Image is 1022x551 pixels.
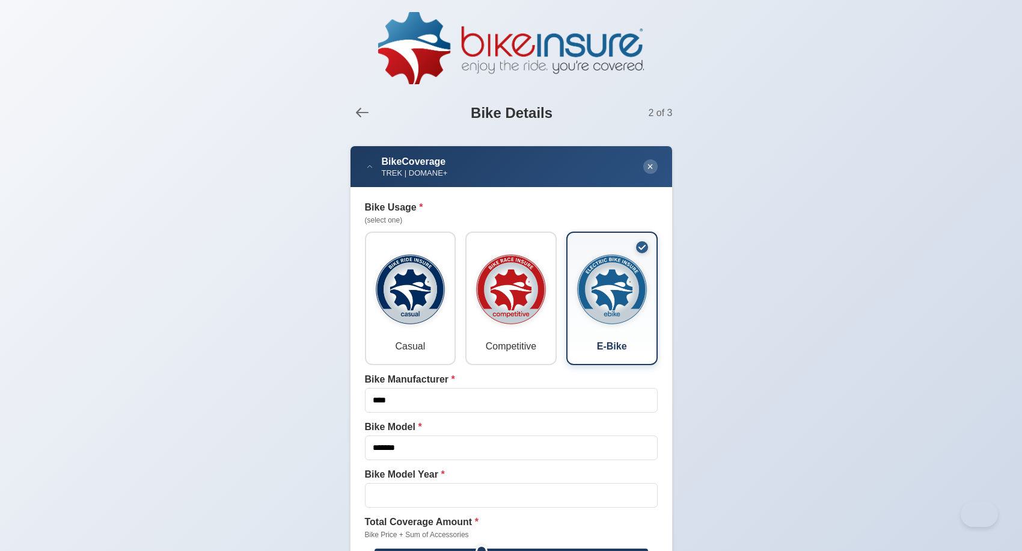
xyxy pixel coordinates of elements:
div: Casual [395,341,425,352]
small: Bike Price + Sum of Accessories [365,531,658,539]
img: E-Bike [577,247,647,331]
label: Bike Model [365,422,658,432]
label: Bike Usage [365,202,658,213]
div: BikeCoverage [382,156,448,167]
img: Casual [376,247,445,331]
h1: Bike Details [471,105,552,122]
button: Casual Casual [365,232,456,365]
label: Bike Manufacturer [365,374,658,385]
div: E-Bike [597,341,627,352]
button: Competitive Competitive [465,232,557,365]
span: 2 of 3 [648,108,672,118]
button: E-Bike E-Bike [566,232,658,365]
div: TREK | DOMANE+ [382,168,448,177]
img: Competitive [476,247,546,331]
button: × [643,159,658,174]
small: (select one) [365,216,658,224]
iframe: Toggle Customer Support [961,502,998,527]
div: Competitive [486,341,536,352]
label: Total Coverage Amount [365,517,658,528]
label: Bike Model Year [365,469,658,480]
img: BikeInsure Logo [378,12,644,84]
